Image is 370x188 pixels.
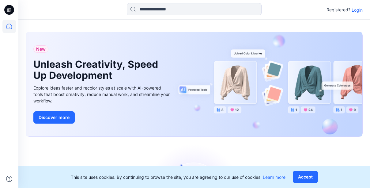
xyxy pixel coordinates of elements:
[71,174,285,180] p: This site uses cookies. By continuing to browse the site, you are agreeing to our use of cookies.
[36,45,46,53] span: New
[352,7,363,13] p: Login
[33,59,162,81] h1: Unleash Creativity, Speed Up Development
[33,111,75,124] button: Discover more
[293,171,318,183] button: Accept
[327,6,350,13] p: Registered?
[33,111,171,124] a: Discover more
[33,85,171,104] div: Explore ideas faster and recolor styles at scale with AI-powered tools that boost creativity, red...
[263,175,285,180] a: Learn more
